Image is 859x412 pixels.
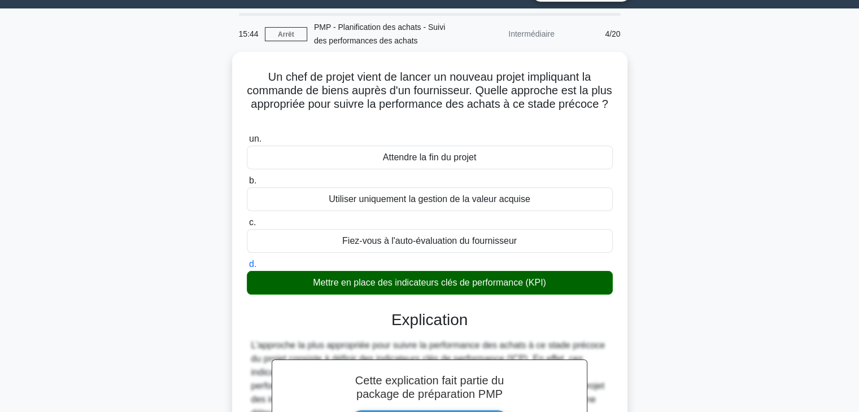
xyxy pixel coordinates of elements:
font: PMP - Planification des achats - Suivi des performances des achats [314,23,445,45]
div: 15:44 [232,23,265,45]
font: 4/20 [605,29,620,38]
font: Utiliser uniquement la gestion de la valeur acquise [329,194,530,204]
font: d. [249,259,256,269]
font: un. [249,134,261,143]
font: Fiez-vous à l'auto-évaluation du fournisseur [342,236,517,246]
font: Un chef de projet vient de lancer un nouveau projet impliquant la commande de biens auprès d'un f... [247,71,612,110]
font: c. [249,217,256,227]
a: Arrêt [265,27,307,41]
font: Attendre la fin du projet [383,152,476,162]
font: Mettre en place des indicateurs clés de performance (KPI) [313,278,546,287]
font: Explication [391,311,468,328]
font: b. [249,176,256,185]
font: Arrêt [278,30,294,38]
font: Intermédiaire [508,29,555,38]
